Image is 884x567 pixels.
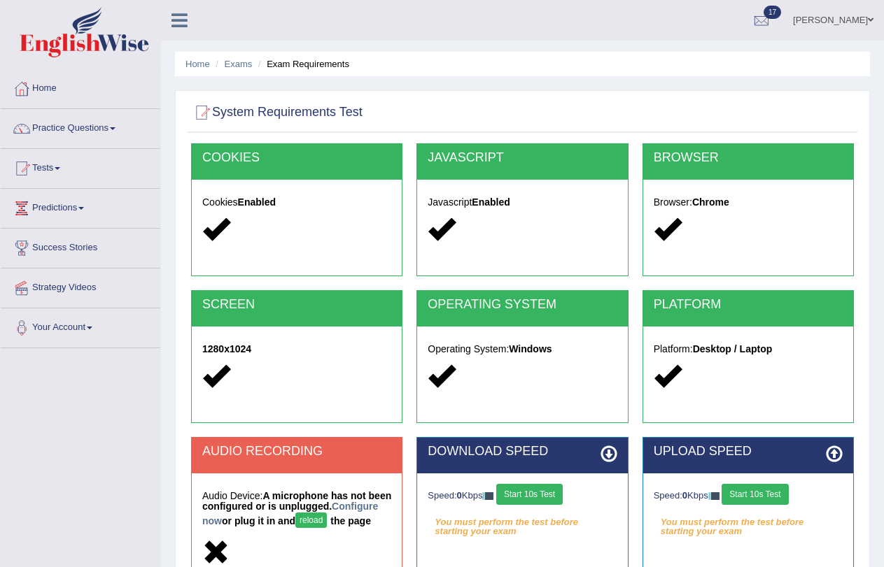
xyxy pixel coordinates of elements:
h2: UPLOAD SPEED [654,445,843,459]
strong: Enabled [238,196,276,208]
a: Predictions [1,189,160,224]
a: Configure now [202,501,378,526]
strong: Enabled [472,196,510,208]
a: Strategy Videos [1,268,160,303]
a: Success Stories [1,229,160,264]
a: Home [1,69,160,104]
button: Start 10s Test [496,484,563,505]
img: ajax-loader-fb-connection.gif [482,492,493,500]
em: You must perform the test before starting your exam [428,512,617,533]
strong: 1280x1024 [202,343,251,354]
li: Exam Requirements [255,57,349,71]
strong: Chrome [692,196,729,208]
em: You must perform the test before starting your exam [654,512,843,533]
h2: System Requirements Test [191,102,363,123]
h2: COOKIES [202,151,391,165]
h5: Javascript [428,197,617,208]
h5: Browser: [654,197,843,208]
h5: Platform: [654,344,843,354]
h5: Operating System: [428,344,617,354]
strong: 0 [457,490,462,501]
a: Home [185,59,210,69]
h2: OPERATING SYSTEM [428,298,617,312]
div: Speed: Kbps [654,484,843,508]
h5: Cookies [202,197,391,208]
a: Exams [225,59,253,69]
a: Tests [1,149,160,184]
a: Your Account [1,308,160,343]
strong: A microphone has not been configured or is unplugged. or plug it in and the page [202,490,391,526]
h5: Audio Device: [202,491,391,531]
button: Start 10s Test [722,484,788,505]
h2: DOWNLOAD SPEED [428,445,617,459]
h2: PLATFORM [654,298,843,312]
strong: Desktop / Laptop [693,343,773,354]
strong: 0 [682,490,687,501]
h2: SCREEN [202,298,391,312]
span: 17 [764,6,781,19]
button: reload [295,512,327,528]
h2: AUDIO RECORDING [202,445,391,459]
h2: BROWSER [654,151,843,165]
div: Speed: Kbps [428,484,617,508]
h2: JAVASCRIPT [428,151,617,165]
a: Practice Questions [1,109,160,144]
strong: Windows [509,343,552,354]
img: ajax-loader-fb-connection.gif [708,492,720,500]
